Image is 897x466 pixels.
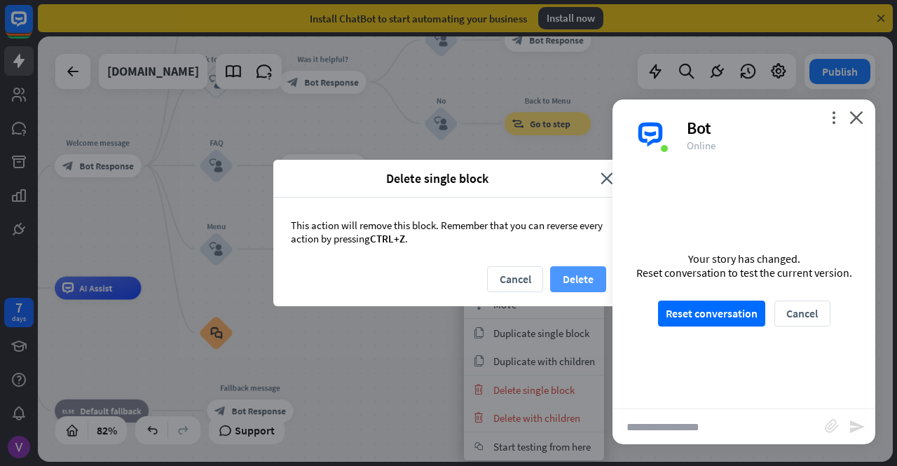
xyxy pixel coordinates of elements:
[284,170,590,186] span: Delete single block
[687,117,858,139] div: Bot
[827,111,840,124] i: more_vert
[273,198,624,266] div: This action will remove this block. Remember that you can reverse every action by pressing .
[687,139,858,152] div: Online
[849,418,865,435] i: send
[825,419,839,433] i: block_attachment
[849,111,863,124] i: close
[636,266,852,280] div: Reset conversation to test the current version.
[11,6,53,48] button: Open LiveChat chat widget
[658,301,765,327] button: Reset conversation
[601,170,613,186] i: close
[370,232,405,245] span: CTRL+Z
[636,252,852,266] div: Your story has changed.
[774,301,830,327] button: Cancel
[487,266,543,292] button: Cancel
[550,266,606,292] button: Delete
